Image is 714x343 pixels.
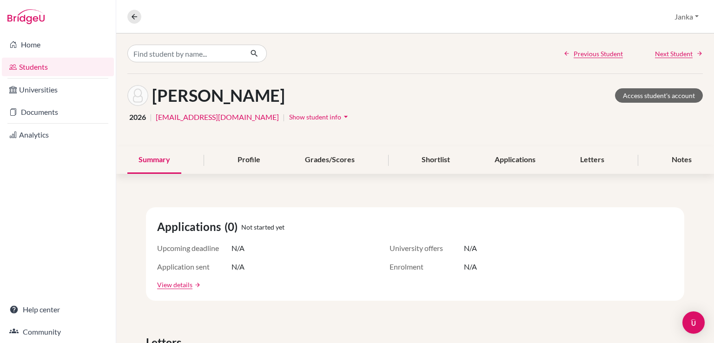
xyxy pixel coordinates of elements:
[127,146,181,174] div: Summary
[225,218,241,235] span: (0)
[231,243,245,254] span: N/A
[2,125,114,144] a: Analytics
[129,112,146,123] span: 2026
[341,112,350,121] i: arrow_drop_down
[670,8,703,26] button: Janka
[483,146,547,174] div: Applications
[2,323,114,341] a: Community
[150,112,152,123] span: |
[2,58,114,76] a: Students
[390,243,464,254] span: University offers
[2,35,114,54] a: Home
[2,103,114,121] a: Documents
[682,311,705,334] div: Open Intercom Messenger
[294,146,366,174] div: Grades/Scores
[2,80,114,99] a: Universities
[241,222,284,232] span: Not started yet
[156,112,279,123] a: [EMAIL_ADDRESS][DOMAIN_NAME]
[574,49,623,59] span: Previous Student
[655,49,693,59] span: Next Student
[569,146,615,174] div: Letters
[615,88,703,103] a: Access student's account
[157,261,231,272] span: Application sent
[231,261,245,272] span: N/A
[655,49,703,59] a: Next Student
[661,146,703,174] div: Notes
[127,45,243,62] input: Find student by name...
[7,9,45,24] img: Bridge-U
[157,280,192,290] a: View details
[226,146,271,174] div: Profile
[410,146,461,174] div: Shortlist
[152,86,285,106] h1: [PERSON_NAME]
[157,243,231,254] span: Upcoming deadline
[192,282,201,288] a: arrow_forward
[464,261,477,272] span: N/A
[127,85,148,106] img: György Csaplár's avatar
[289,113,341,121] span: Show student info
[464,243,477,254] span: N/A
[390,261,464,272] span: Enrolment
[157,218,225,235] span: Applications
[289,110,351,124] button: Show student infoarrow_drop_down
[563,49,623,59] a: Previous Student
[2,300,114,319] a: Help center
[283,112,285,123] span: |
